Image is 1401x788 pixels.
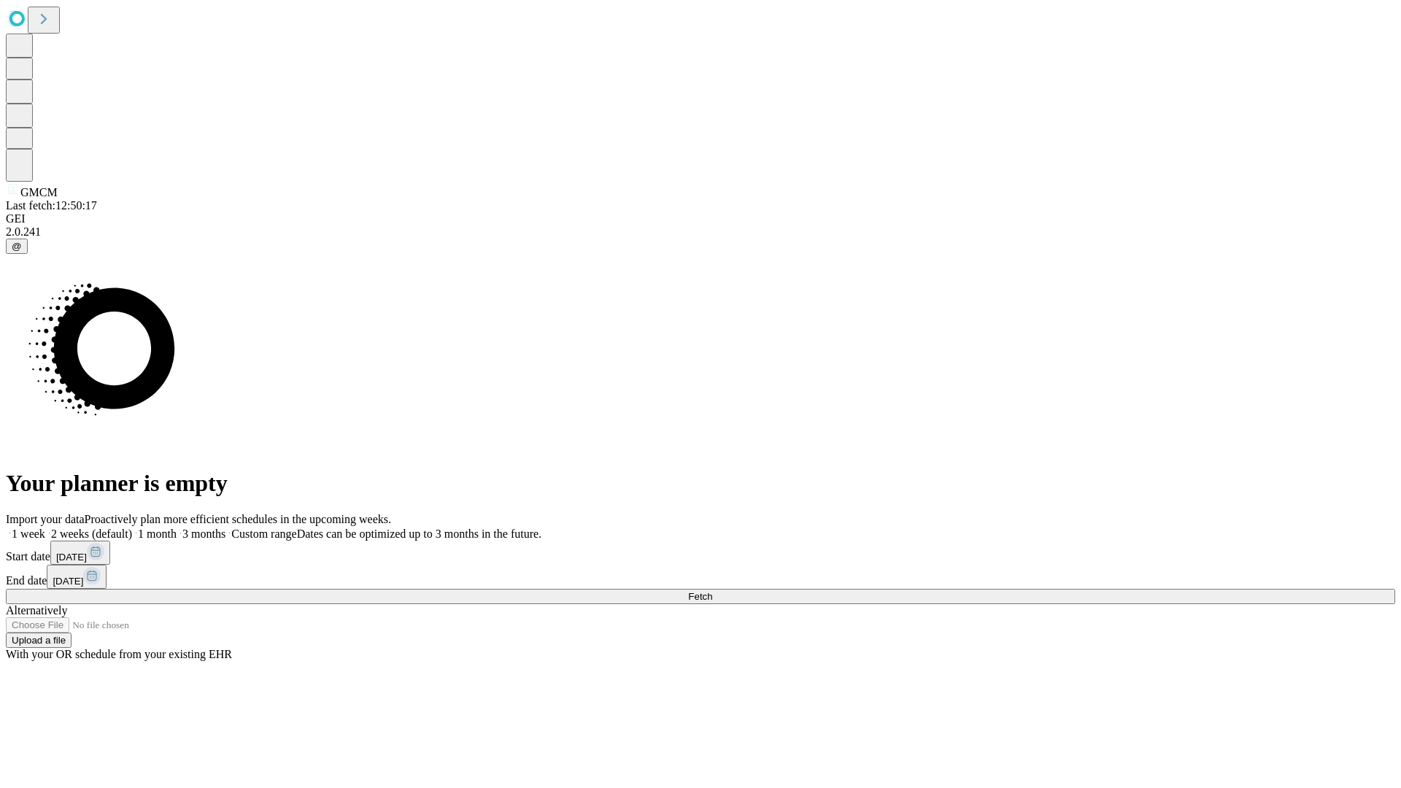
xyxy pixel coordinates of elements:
[51,528,132,540] span: 2 weeks (default)
[6,589,1395,604] button: Fetch
[12,528,45,540] span: 1 week
[85,513,391,525] span: Proactively plan more efficient schedules in the upcoming weeks.
[231,528,296,540] span: Custom range
[182,528,225,540] span: 3 months
[6,513,85,525] span: Import your data
[6,633,72,648] button: Upload a file
[6,225,1395,239] div: 2.0.241
[6,648,232,660] span: With your OR schedule from your existing EHR
[50,541,110,565] button: [DATE]
[6,541,1395,565] div: Start date
[20,186,58,198] span: GMCM
[56,552,87,563] span: [DATE]
[6,604,67,617] span: Alternatively
[297,528,541,540] span: Dates can be optimized up to 3 months in the future.
[138,528,177,540] span: 1 month
[6,565,1395,589] div: End date
[6,239,28,254] button: @
[688,591,712,602] span: Fetch
[53,576,83,587] span: [DATE]
[6,212,1395,225] div: GEI
[6,470,1395,497] h1: Your planner is empty
[12,241,22,252] span: @
[47,565,107,589] button: [DATE]
[6,199,97,212] span: Last fetch: 12:50:17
